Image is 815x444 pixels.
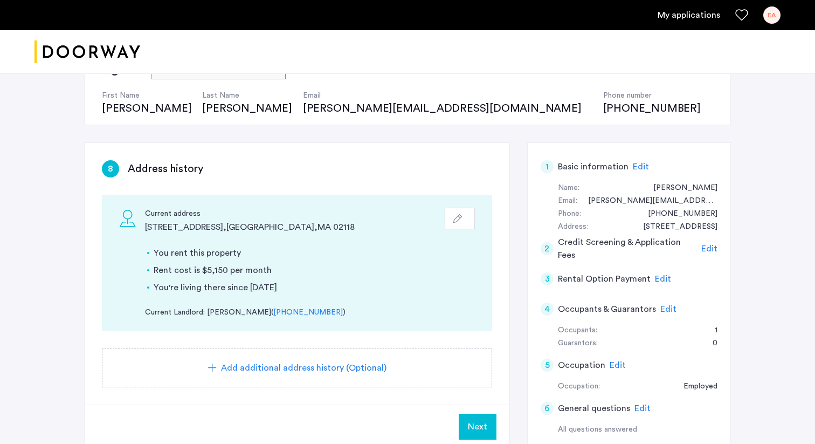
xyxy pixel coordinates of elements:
[34,32,140,72] img: logo
[577,195,717,208] div: esteban.arandaramirez@gmail.com
[603,101,701,116] div: [PHONE_NUMBER]
[128,161,203,176] h3: Address history
[154,264,475,277] li: Rent cost is $5,150 per month
[541,160,554,173] div: 1
[445,208,475,229] button: button
[221,361,386,374] span: Add additional address history (Optional)
[34,32,140,72] a: Cazamio logo
[303,90,592,101] h4: Email
[102,101,191,116] div: [PERSON_NAME]
[558,359,605,372] h5: Occupation
[541,272,554,285] div: 3
[541,242,554,255] div: 2
[660,305,676,313] span: Edit
[610,361,626,370] span: Edit
[145,221,443,234] div: [STREET_ADDRESS] , [GEOGRAPHIC_DATA] , MA 02118
[634,404,651,413] span: Edit
[558,337,598,350] div: Guarantors:
[643,182,717,195] div: Esteban Aranda Ramirez
[202,90,292,101] h4: Last Name
[632,221,717,234] div: 113 West Dedham Street
[558,195,577,208] div: Email:
[633,162,649,171] span: Edit
[468,420,487,433] span: Next
[558,402,630,415] h5: General questions
[154,247,475,259] li: You rent this property
[558,324,597,337] div: Occupants:
[558,208,581,221] div: Phone:
[273,307,343,318] a: [PHONE_NUMBER]
[145,208,443,221] div: Current address
[102,90,191,101] h4: First Name
[673,380,717,393] div: Employed
[558,236,697,262] h5: Credit Screening & Application Fees
[702,337,717,350] div: 0
[541,359,554,372] div: 5
[303,101,592,116] div: [PERSON_NAME][EMAIL_ADDRESS][DOMAIN_NAME]
[637,208,717,221] div: +17743125113
[541,303,554,316] div: 4
[655,275,671,283] span: Edit
[558,423,717,436] div: All questions answered
[704,324,717,337] div: 1
[558,221,588,234] div: Address:
[558,160,628,173] h5: Basic information
[102,160,119,177] div: 8
[558,303,656,316] h5: Occupants & Guarantors
[658,9,720,22] a: My application
[202,101,292,116] div: [PERSON_NAME]
[763,6,781,24] div: EA
[701,244,717,253] span: Edit
[558,272,651,285] h5: Rental Option Payment
[558,380,600,393] div: Occupation:
[603,90,701,101] h4: Phone number
[558,182,579,195] div: Name:
[735,9,748,22] a: Favorites
[154,281,475,294] li: You're living there since [DATE]
[459,414,496,440] button: Next
[145,307,475,318] div: Current Landlord: [PERSON_NAME] ( )
[541,402,554,415] div: 6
